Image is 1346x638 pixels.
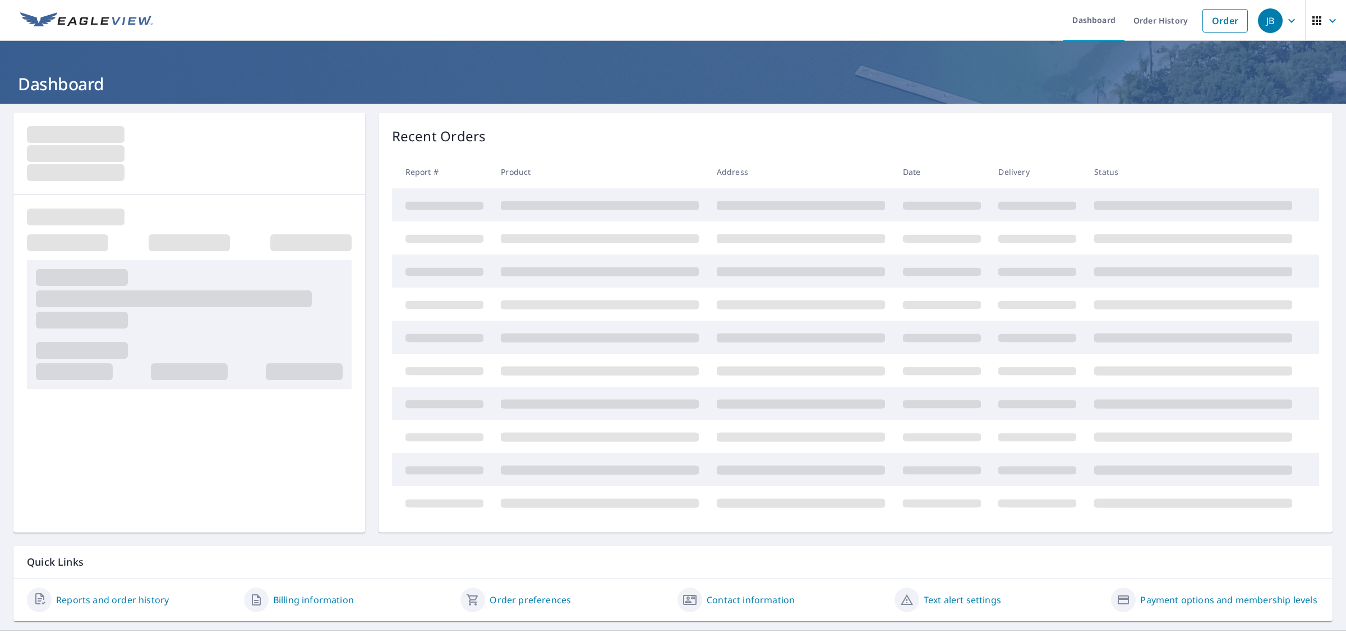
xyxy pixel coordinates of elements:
[894,155,990,188] th: Date
[1140,593,1317,607] a: Payment options and membership levels
[708,155,894,188] th: Address
[707,593,795,607] a: Contact information
[20,12,153,29] img: EV Logo
[1202,9,1248,33] a: Order
[1258,8,1283,33] div: JB
[56,593,169,607] a: Reports and order history
[490,593,571,607] a: Order preferences
[27,555,1319,569] p: Quick Links
[392,126,486,146] p: Recent Orders
[1085,155,1301,188] th: Status
[392,155,492,188] th: Report #
[273,593,354,607] a: Billing information
[492,155,708,188] th: Product
[13,72,1333,95] h1: Dashboard
[989,155,1085,188] th: Delivery
[924,593,1001,607] a: Text alert settings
